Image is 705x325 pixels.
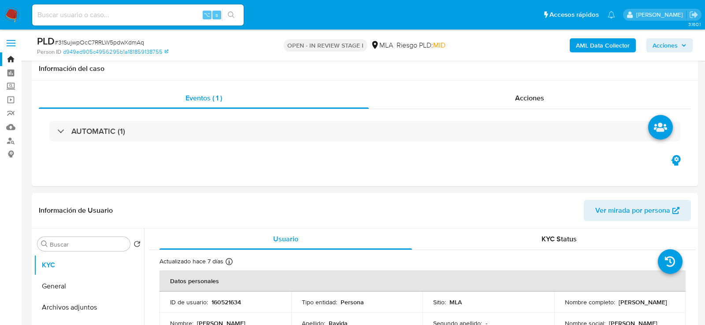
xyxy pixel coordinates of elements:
[134,240,141,250] button: Volver al orden por defecto
[160,270,686,292] th: Datos personales
[55,38,144,47] span: # 31SujwpOcC7RRLW5pdwXdmAq
[215,11,218,19] span: s
[636,11,686,19] p: lourdes.morinigo@mercadolibre.com
[273,234,298,244] span: Usuario
[549,10,599,19] span: Accesos rápidos
[211,298,241,306] p: 160521634
[222,9,240,21] button: search-icon
[34,297,144,318] button: Archivos adjuntos
[71,126,125,136] h3: AUTOMATIC (1)
[186,93,222,103] span: Eventos ( 1 )
[37,34,55,48] b: PLD
[449,298,462,306] p: MLA
[39,64,691,73] h1: Información del caso
[302,298,337,306] p: Tipo entidad :
[689,10,698,19] a: Salir
[584,200,691,221] button: Ver mirada por persona
[653,38,678,52] span: Acciones
[515,93,544,103] span: Acciones
[570,38,636,52] button: AML Data Collector
[565,298,615,306] p: Nombre completo :
[646,38,693,52] button: Acciones
[63,48,168,56] a: d949ed905c4956295b1a181859138755
[41,240,48,247] button: Buscar
[34,255,144,276] button: KYC
[341,298,364,306] p: Persona
[433,40,445,50] span: MID
[204,11,210,19] span: ⌥
[39,206,113,215] h1: Información de Usuario
[576,38,630,52] b: AML Data Collector
[397,41,445,50] span: Riesgo PLD:
[34,276,144,297] button: General
[37,48,61,56] b: Person ID
[542,234,577,244] span: KYC Status
[595,200,670,221] span: Ver mirada por persona
[371,41,393,50] div: MLA
[49,121,680,141] div: AUTOMATIC (1)
[619,298,667,306] p: [PERSON_NAME]
[160,257,223,266] p: Actualizado hace 7 días
[433,298,446,306] p: Sitio :
[608,11,615,18] a: Notificaciones
[32,9,244,21] input: Buscar usuario o caso...
[50,240,126,248] input: Buscar
[284,39,367,52] p: OPEN - IN REVIEW STAGE I
[170,298,208,306] p: ID de usuario :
